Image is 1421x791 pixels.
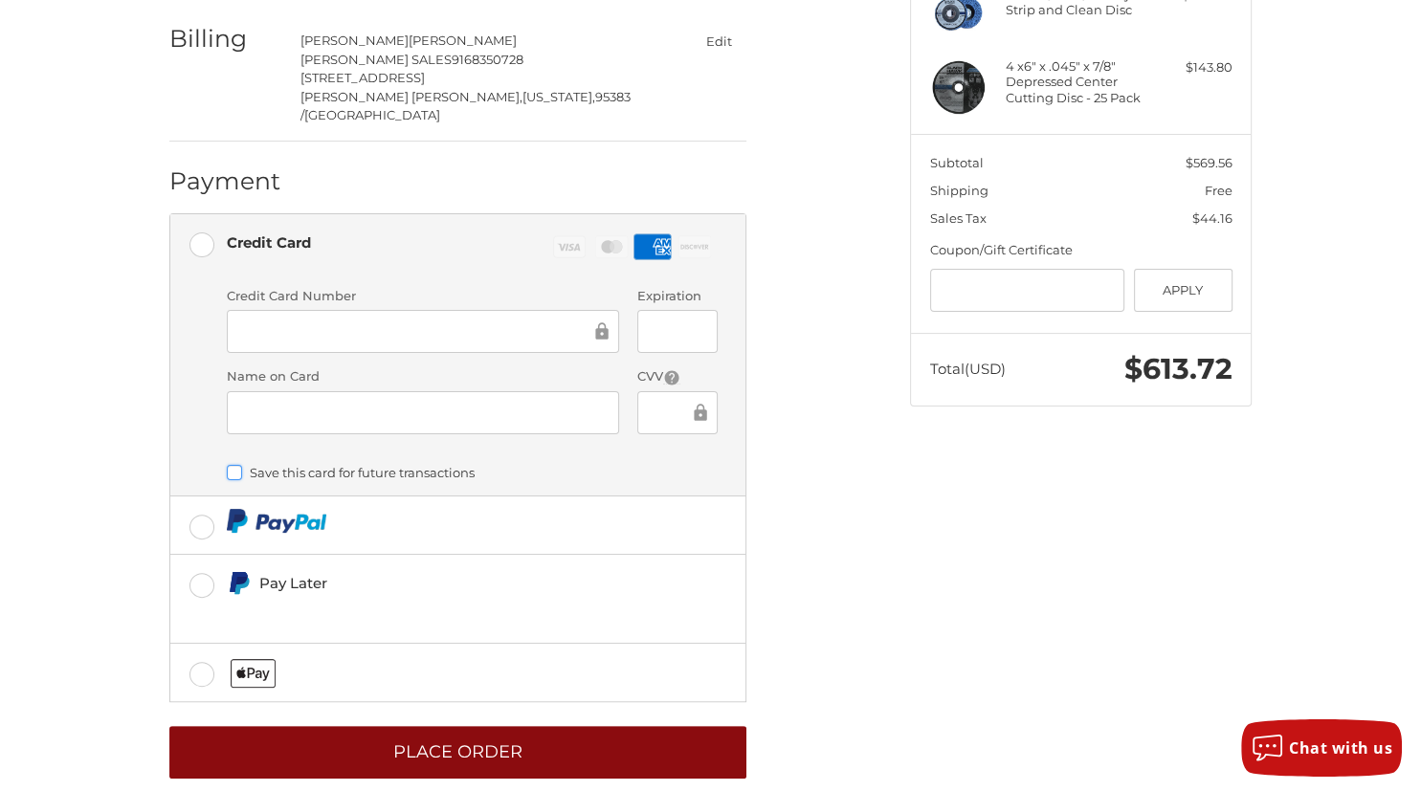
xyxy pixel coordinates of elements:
[300,52,452,67] span: [PERSON_NAME] SALES
[1241,719,1402,777] button: Chat with us
[227,603,615,620] iframe: PayPal Message 1
[227,227,311,258] div: Credit Card
[1186,155,1232,170] span: $569.56
[169,24,281,54] h2: Billing
[637,287,717,306] label: Expiration
[1157,58,1232,77] div: $143.80
[930,241,1232,260] div: Coupon/Gift Certificate
[930,155,984,170] span: Subtotal
[691,27,746,55] button: Edit
[304,107,440,122] span: [GEOGRAPHIC_DATA]
[1205,183,1232,198] span: Free
[651,320,703,342] iframe: Secure Credit Card Frame - Expiration Date
[169,166,281,196] h2: Payment
[930,210,987,226] span: Sales Tax
[240,401,606,423] iframe: Secure Credit Card Frame - Cardholder Name
[637,367,717,386] label: CVV
[259,567,614,599] div: Pay Later
[930,269,1125,312] input: Gift Certificate or Coupon Code
[452,52,523,67] span: 9168350728
[1134,269,1232,312] button: Apply
[409,33,517,48] span: [PERSON_NAME]
[1192,210,1232,226] span: $44.16
[522,89,595,104] span: [US_STATE],
[651,401,689,423] iframe: Secure Credit Card Frame - CVV
[300,70,425,85] span: [STREET_ADDRESS]
[227,367,619,386] label: Name on Card
[169,726,746,779] button: Place Order
[1289,737,1392,758] span: Chat with us
[231,659,276,688] img: Applepay icon
[300,33,409,48] span: [PERSON_NAME]
[930,360,1006,378] span: Total (USD)
[1124,351,1232,386] span: $613.72
[227,509,327,533] img: PayPal icon
[1006,58,1152,105] h4: 4 x 6" x .045" x 7/8" Depressed Center Cutting Disc - 25 Pack
[300,89,522,104] span: [PERSON_NAME] [PERSON_NAME],
[227,571,251,595] img: Pay Later icon
[227,287,619,306] label: Credit Card Number
[240,320,591,342] iframe: Secure Credit Card Frame - Credit Card Number
[930,183,988,198] span: Shipping
[227,465,718,480] label: Save this card for future transactions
